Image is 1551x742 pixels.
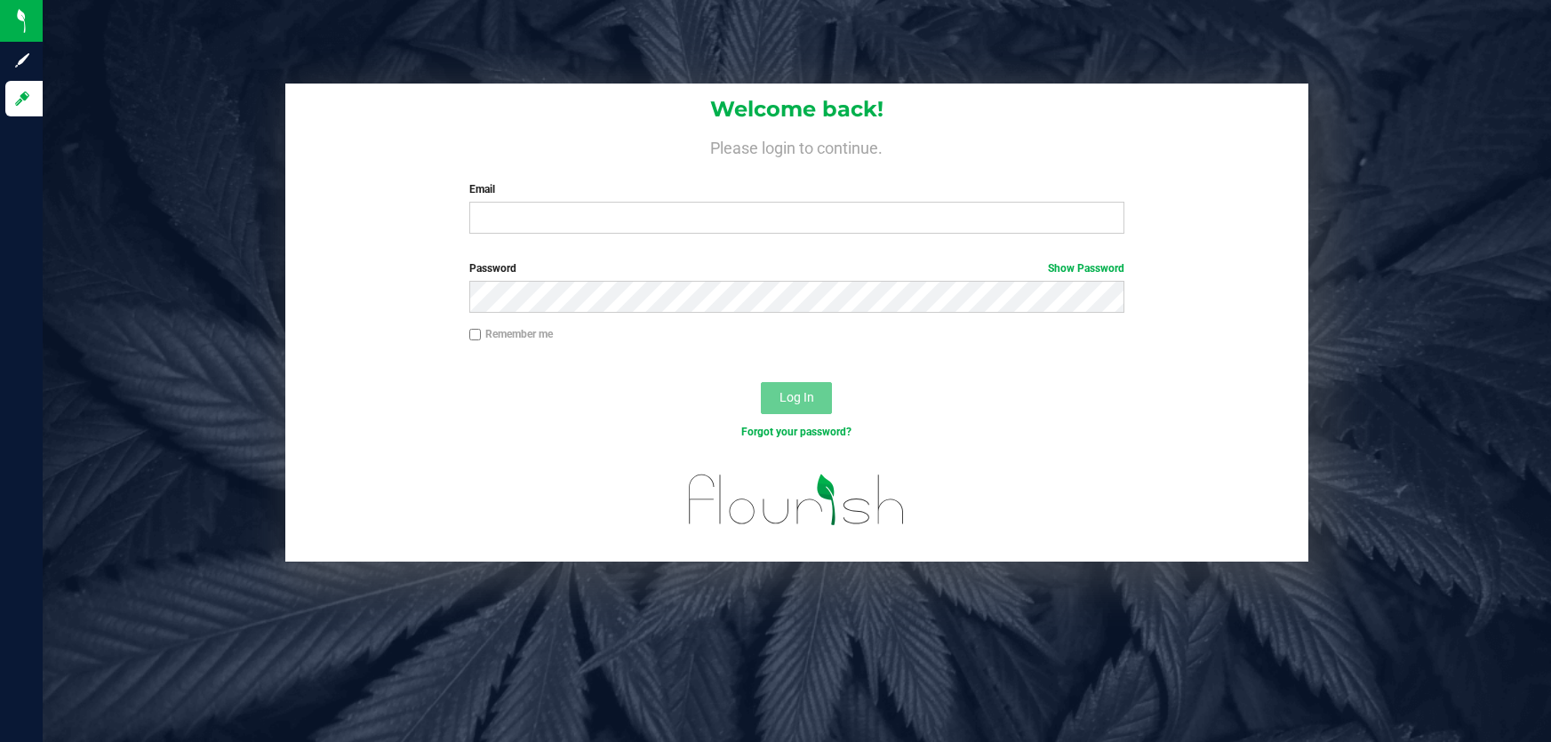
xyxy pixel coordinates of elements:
[469,326,553,342] label: Remember me
[779,390,814,404] span: Log In
[1048,262,1124,275] a: Show Password
[761,382,832,414] button: Log In
[285,98,1308,121] h1: Welcome back!
[285,135,1308,156] h4: Please login to continue.
[13,90,31,108] inline-svg: Log in
[469,262,516,275] span: Password
[469,181,1125,197] label: Email
[469,329,482,341] input: Remember me
[669,459,925,541] img: flourish_logo.svg
[13,52,31,69] inline-svg: Sign up
[741,426,851,438] a: Forgot your password?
